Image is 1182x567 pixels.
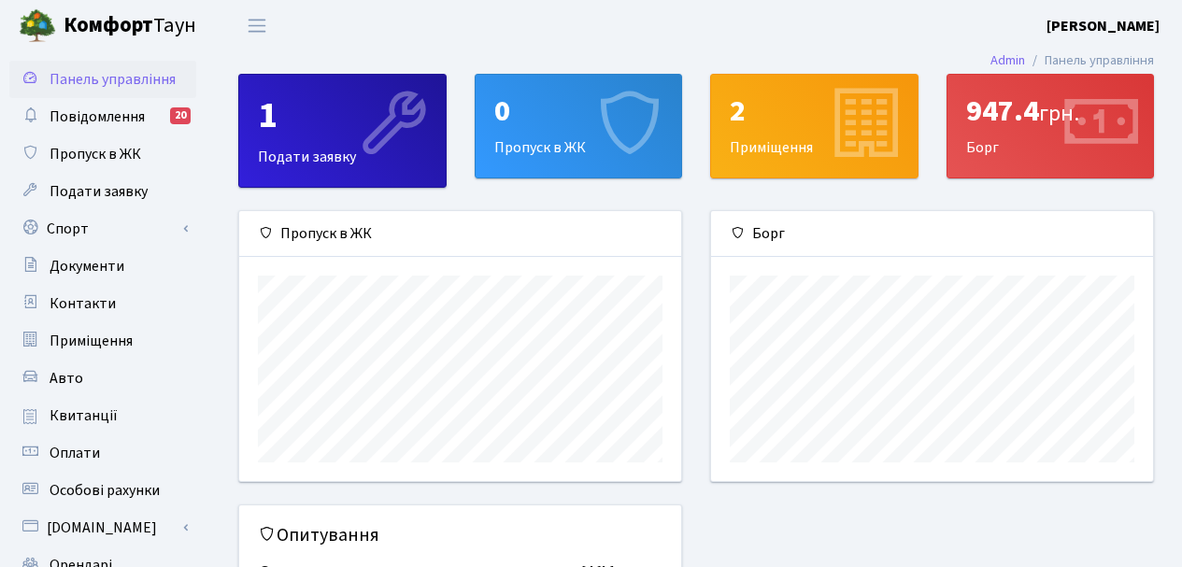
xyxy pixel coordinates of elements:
[730,93,899,129] div: 2
[50,69,176,90] span: Панель управління
[170,107,191,124] div: 20
[239,75,446,187] div: Подати заявку
[1039,97,1079,130] span: грн.
[711,75,918,177] div: Приміщення
[64,10,153,40] b: Комфорт
[64,10,196,42] span: Таун
[9,135,196,173] a: Пропуск в ЖК
[9,98,196,135] a: Повідомлення20
[50,144,141,164] span: Пропуск в ЖК
[258,93,427,138] div: 1
[1025,50,1154,71] li: Панель управління
[9,322,196,360] a: Приміщення
[710,74,919,178] a: 2Приміщення
[9,173,196,210] a: Подати заявку
[50,256,124,276] span: Документи
[50,181,148,202] span: Подати заявку
[962,41,1182,80] nav: breadcrumb
[990,50,1025,70] a: Admin
[50,331,133,351] span: Приміщення
[711,211,1153,257] div: Борг
[9,397,196,434] a: Квитанції
[9,360,196,397] a: Авто
[9,248,196,285] a: Документи
[9,434,196,472] a: Оплати
[50,368,83,389] span: Авто
[50,106,145,127] span: Повідомлення
[9,509,196,546] a: [DOMAIN_NAME]
[258,524,662,546] h5: Опитування
[50,293,116,314] span: Контакти
[475,74,683,178] a: 0Пропуск в ЖК
[19,7,56,45] img: logo.png
[476,75,682,177] div: Пропуск в ЖК
[239,211,681,257] div: Пропуск в ЖК
[234,10,280,41] button: Переключити навігацію
[9,472,196,509] a: Особові рахунки
[50,480,160,501] span: Особові рахунки
[50,443,100,463] span: Оплати
[9,61,196,98] a: Панель управління
[947,75,1154,177] div: Борг
[238,74,447,188] a: 1Подати заявку
[1047,16,1160,36] b: [PERSON_NAME]
[9,210,196,248] a: Спорт
[966,93,1135,129] div: 947.4
[50,405,118,426] span: Квитанції
[1047,15,1160,37] a: [PERSON_NAME]
[9,285,196,322] a: Контакти
[494,93,663,129] div: 0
